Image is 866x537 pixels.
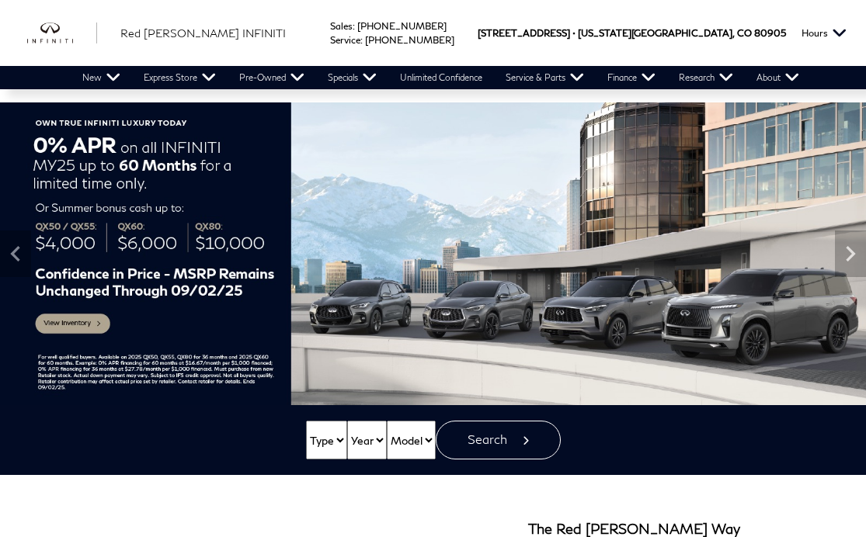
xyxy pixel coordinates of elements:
a: Specials [316,66,388,89]
a: [PHONE_NUMBER] [357,20,447,32]
button: Search [436,421,561,459]
a: Service & Parts [494,66,596,89]
a: Express Store [132,66,228,89]
a: [STREET_ADDRESS] • [US_STATE][GEOGRAPHIC_DATA], CO 80905 [478,27,786,39]
a: About [745,66,811,89]
select: Vehicle Type [306,421,347,459]
a: [PHONE_NUMBER] [365,34,454,46]
a: Finance [596,66,667,89]
h3: The Red [PERSON_NAME] Way [528,521,740,537]
a: infiniti [27,23,97,43]
nav: Main Navigation [71,66,811,89]
a: Red [PERSON_NAME] INFINITI [120,25,286,41]
img: INFINITI [27,23,97,43]
span: Service [330,34,360,46]
select: Vehicle Year [347,421,387,459]
span: Red [PERSON_NAME] INFINITI [120,26,286,40]
span: Sales [330,20,353,32]
span: : [353,20,355,32]
a: Unlimited Confidence [388,66,494,89]
a: Research [667,66,745,89]
a: Pre-Owned [228,66,316,89]
select: Vehicle Model [387,421,436,459]
span: : [360,34,363,46]
a: New [71,66,132,89]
